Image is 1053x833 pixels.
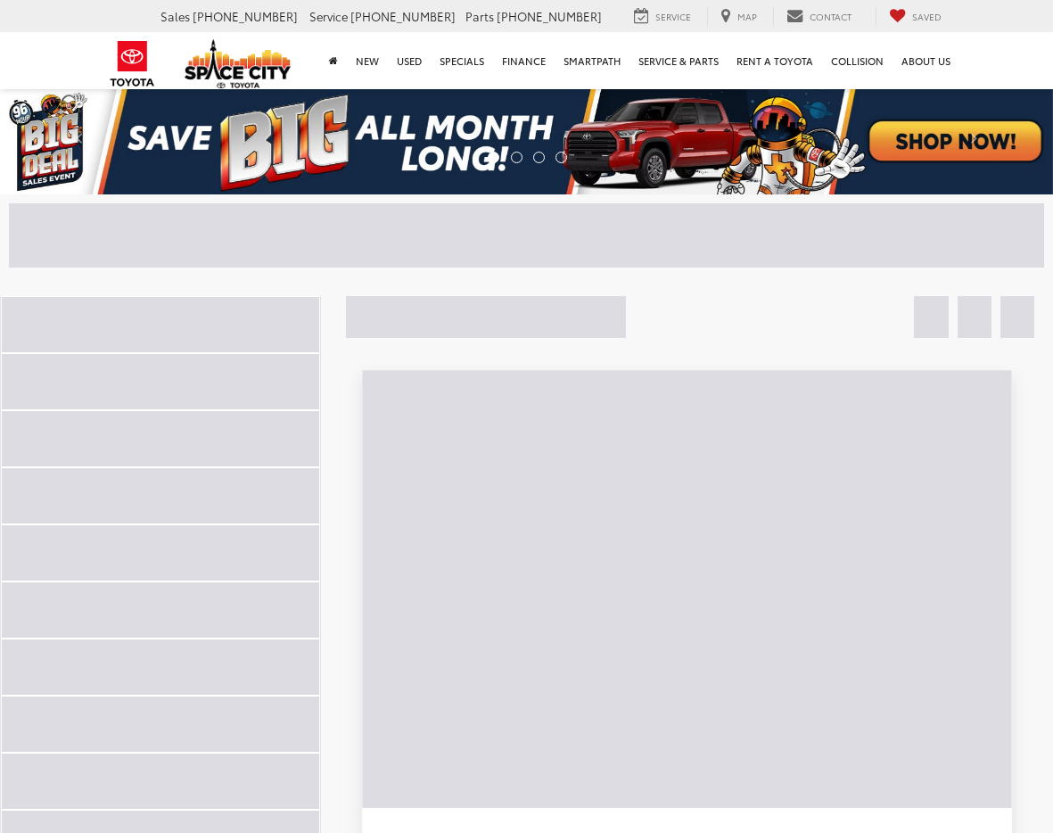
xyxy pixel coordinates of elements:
span: [PHONE_NUMBER] [350,8,456,24]
a: Home [320,32,347,89]
a: Finance [493,32,555,89]
img: Toyota [99,35,166,93]
a: Service [621,7,704,26]
a: Contact [773,7,865,26]
a: Rent a Toyota [728,32,822,89]
img: Space City Toyota [185,39,292,88]
a: Used [388,32,431,89]
span: Saved [912,10,942,23]
span: [PHONE_NUMBER] [193,8,298,24]
a: SmartPath [555,32,629,89]
a: Map [707,7,770,26]
a: Service & Parts [629,32,728,89]
span: Service [655,10,691,23]
span: Parts [465,8,494,24]
span: Map [737,10,757,23]
a: Collision [822,32,893,89]
a: About Us [893,32,959,89]
span: [PHONE_NUMBER] [497,8,602,24]
span: Service [309,8,348,24]
a: Specials [431,32,493,89]
span: Sales [160,8,190,24]
a: New [347,32,388,89]
a: My Saved Vehicles [876,7,955,26]
span: Contact [810,10,851,23]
